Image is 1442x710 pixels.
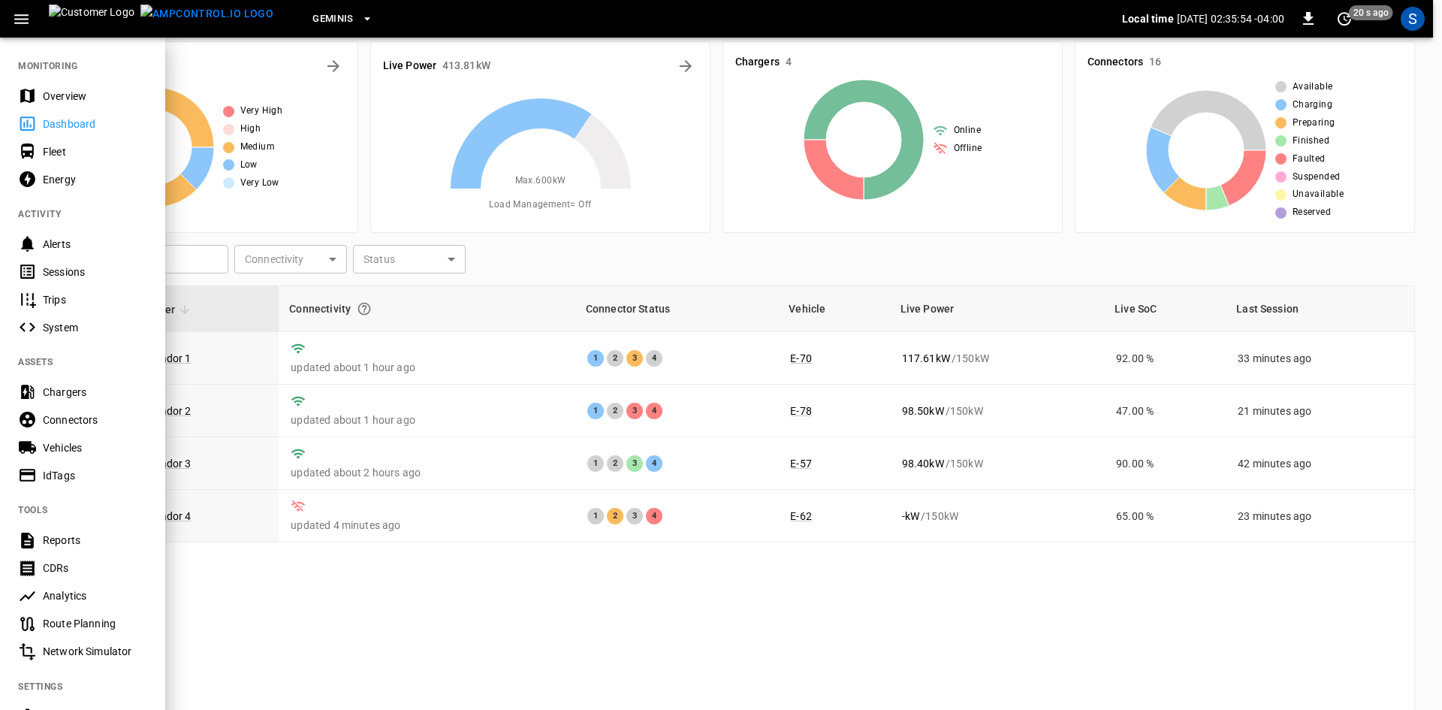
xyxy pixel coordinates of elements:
[43,116,147,131] div: Dashboard
[43,320,147,335] div: System
[43,385,147,400] div: Chargers
[43,468,147,483] div: IdTags
[43,264,147,279] div: Sessions
[43,144,147,159] div: Fleet
[43,560,147,576] div: CDRs
[140,5,273,23] img: ampcontrol.io logo
[43,533,147,548] div: Reports
[1122,11,1174,26] p: Local time
[43,89,147,104] div: Overview
[49,5,134,33] img: Customer Logo
[43,172,147,187] div: Energy
[1349,5,1393,20] span: 20 s ago
[43,440,147,455] div: Vehicles
[43,616,147,631] div: Route Planning
[43,292,147,307] div: Trips
[43,412,147,428] div: Connectors
[312,11,354,28] span: Geminis
[43,644,147,659] div: Network Simulator
[1177,11,1284,26] p: [DATE] 02:35:54 -04:00
[1401,7,1425,31] div: profile-icon
[43,588,147,603] div: Analytics
[1332,7,1356,31] button: set refresh interval
[43,237,147,252] div: Alerts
